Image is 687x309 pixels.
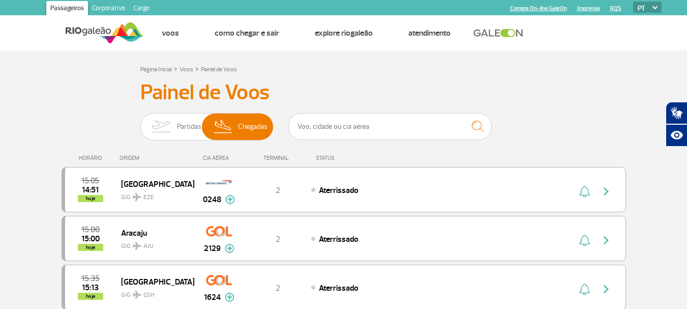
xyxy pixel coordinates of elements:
span: hoje [78,244,103,251]
span: GIG [121,285,186,300]
span: Aracaju [121,226,186,239]
a: Voos [180,66,193,73]
img: mais-info-painel-voo.svg [225,293,234,302]
a: Como chegar e sair [215,28,279,38]
img: destiny_airplane.svg [133,242,141,250]
span: EZE [143,193,154,202]
span: 2025-09-30 15:00:46 [81,235,100,242]
a: Painel de Voos [201,66,237,73]
a: Corporativo [88,1,129,17]
span: [GEOGRAPHIC_DATA] [121,177,186,190]
span: 2025-09-30 15:35:00 [81,275,100,282]
span: Aterrissado [319,234,359,244]
div: CIA AÉREA [194,155,245,161]
a: Imprensa [577,5,600,12]
img: seta-direita-painel-voo.svg [600,234,612,246]
span: 2 [276,185,280,195]
img: seta-direita-painel-voo.svg [600,283,612,295]
a: Atendimento [408,28,451,38]
span: Partidas [177,114,201,140]
img: seta-direita-painel-voo.svg [600,185,612,198]
img: destiny_airplane.svg [133,291,141,299]
span: CGH [143,291,155,300]
img: sino-painel-voo.svg [579,234,590,246]
span: 2025-09-30 15:00:00 [81,226,100,233]
img: slider-desembarque [208,114,238,140]
a: RQS [610,5,621,12]
span: 0248 [203,193,221,206]
span: [GEOGRAPHIC_DATA] [121,275,186,288]
span: Aterrissado [319,283,359,293]
h3: Painel de Voos [140,80,547,105]
span: 2025-09-30 15:05:00 [81,177,99,184]
a: > [174,63,177,74]
div: TERMINAL [245,155,311,161]
span: hoje [78,195,103,202]
span: GIG [121,236,186,251]
span: hoje [78,293,103,300]
div: Plugin de acessibilidade da Hand Talk. [666,102,687,147]
span: 1624 [204,291,221,303]
a: Explore RIOgaleão [315,28,373,38]
a: Página Inicial [140,66,172,73]
span: Chegadas [238,114,267,140]
img: mais-info-painel-voo.svg [225,195,235,204]
a: Voos [162,28,179,38]
img: destiny_airplane.svg [133,193,141,201]
button: Abrir tradutor de língua de sinais. [666,102,687,124]
a: Cargo [129,1,154,17]
a: Compra On-line GaleOn [510,5,567,12]
input: Voo, cidade ou cia aérea [288,113,492,140]
button: Abrir recursos assistivos. [666,124,687,147]
span: 2 [276,234,280,244]
span: 2129 [204,242,221,255]
span: GIG [121,187,186,202]
img: slider-embarque [145,114,177,140]
img: sino-painel-voo.svg [579,185,590,198]
a: > [195,63,199,74]
div: ORIGEM [120,155,194,161]
span: 2 [276,283,280,293]
div: STATUS [311,155,394,161]
img: sino-painel-voo.svg [579,283,590,295]
span: 2025-09-30 15:13:00 [82,284,99,291]
span: AJU [143,242,154,251]
span: 2025-09-30 14:51:02 [82,186,99,193]
img: mais-info-painel-voo.svg [225,244,234,253]
a: Passageiros [46,1,88,17]
span: Aterrissado [319,185,359,195]
div: HORÁRIO [65,155,120,161]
